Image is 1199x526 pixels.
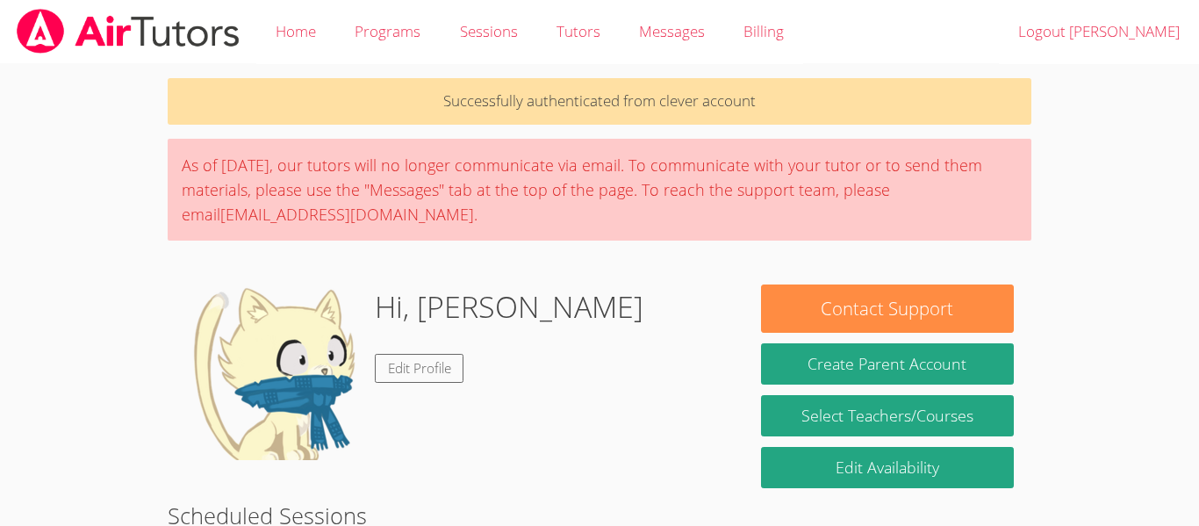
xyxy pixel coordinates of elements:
a: Edit Availability [761,447,1014,488]
span: Messages [639,21,705,41]
h1: Hi, [PERSON_NAME] [375,285,643,329]
img: airtutors_banner-c4298cdbf04f3fff15de1276eac7730deb9818008684d7c2e4769d2f7ddbe033.png [15,9,241,54]
a: Select Teachers/Courses [761,395,1014,436]
button: Create Parent Account [761,343,1014,385]
p: Successfully authenticated from clever account [168,78,1031,125]
img: default.png [185,285,361,460]
a: Edit Profile [375,354,464,383]
div: As of [DATE], our tutors will no longer communicate via email. To communicate with your tutor or ... [168,139,1031,241]
button: Contact Support [761,285,1014,333]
